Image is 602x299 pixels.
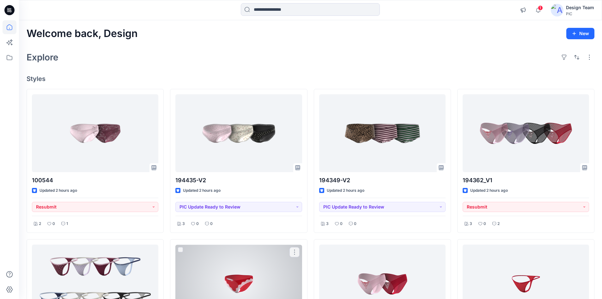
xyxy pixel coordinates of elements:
img: avatar [551,4,563,16]
p: 0 [196,221,199,227]
p: 194435-V2 [175,176,302,185]
p: 2 [497,221,500,227]
h4: Styles [27,75,594,83]
p: Updated 2 hours ago [40,187,77,194]
p: 3 [326,221,329,227]
a: 100544 [32,94,158,172]
span: 1 [538,5,543,10]
p: 194349-V2 [319,176,446,185]
p: 0 [52,221,55,227]
a: 194435-V2 [175,94,302,172]
p: Updated 2 hours ago [470,187,508,194]
div: PIC [566,11,594,16]
p: 3 [470,221,472,227]
a: 194349-V2 [319,94,446,172]
h2: Welcome back, Design [27,28,138,40]
p: Updated 2 hours ago [327,187,364,194]
p: 0 [354,221,356,227]
p: 100544 [32,176,158,185]
p: Updated 2 hours ago [183,187,221,194]
p: 3 [182,221,185,227]
h2: Explore [27,52,58,62]
p: 2 [39,221,41,227]
a: 194362_V1 [463,94,589,172]
p: 194362_V1 [463,176,589,185]
div: Design Team [566,4,594,11]
button: New [566,28,594,39]
p: 0 [483,221,486,227]
p: 1 [66,221,68,227]
p: 0 [210,221,213,227]
p: 0 [340,221,343,227]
